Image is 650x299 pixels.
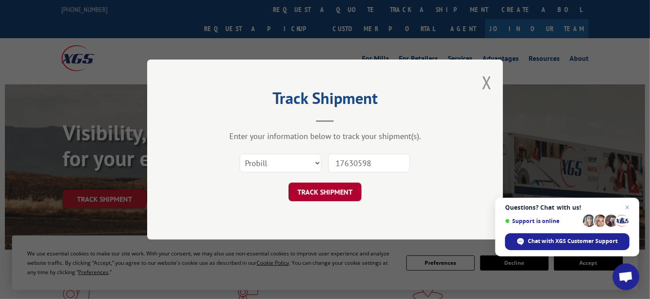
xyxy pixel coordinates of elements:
input: Number(s) [328,154,410,172]
span: Support is online [505,218,580,224]
div: Open chat [613,263,639,290]
button: TRACK SHIPMENT [289,183,361,201]
div: Chat with XGS Customer Support [505,233,630,250]
div: Enter your information below to track your shipment(s). [192,131,458,141]
button: Close modal [482,71,492,94]
span: Chat with XGS Customer Support [528,237,618,245]
span: Close chat [622,202,633,213]
h2: Track Shipment [192,92,458,109]
span: Questions? Chat with us! [505,204,630,211]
